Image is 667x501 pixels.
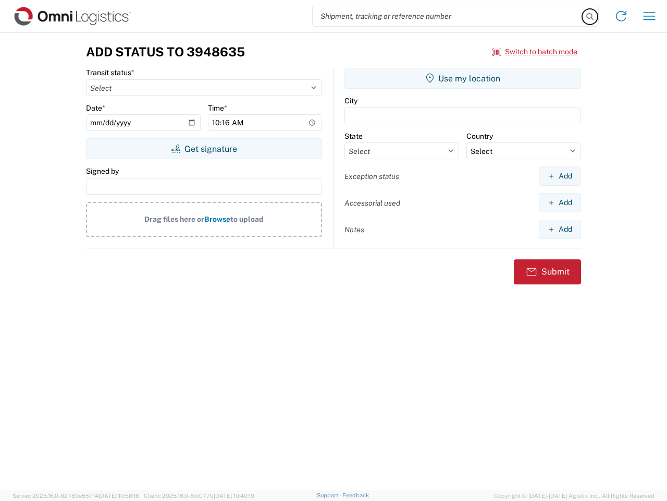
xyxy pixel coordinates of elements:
[344,132,363,141] label: State
[86,166,119,176] label: Signed by
[313,6,583,26] input: Shipment, tracking or reference number
[144,493,254,499] span: Client: 2025.16.0-8fc0770
[13,493,139,499] span: Server: 2025.16.0-82789e55714
[494,491,654,500] span: Copyright © [DATE]-[DATE] Agistix Inc., All Rights Reserved
[539,193,581,212] button: Add
[214,493,254,499] span: [DATE] 10:40:19
[98,493,139,499] span: [DATE] 10:56:16
[86,44,245,59] h3: Add Status to 3948635
[86,138,322,159] button: Get signature
[230,215,264,223] span: to upload
[344,172,399,181] label: Exception status
[344,96,357,105] label: City
[204,215,230,223] span: Browse
[514,259,581,284] button: Submit
[539,166,581,186] button: Add
[344,68,581,89] button: Use my location
[466,132,493,141] label: Country
[492,43,577,61] button: Switch to batch mode
[86,103,105,113] label: Date
[208,103,227,113] label: Time
[539,220,581,239] button: Add
[344,198,400,208] label: Accessorial used
[342,492,369,498] a: Feedback
[344,225,364,234] label: Notes
[86,68,134,77] label: Transit status
[144,215,204,223] span: Drag files here or
[317,492,343,498] a: Support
